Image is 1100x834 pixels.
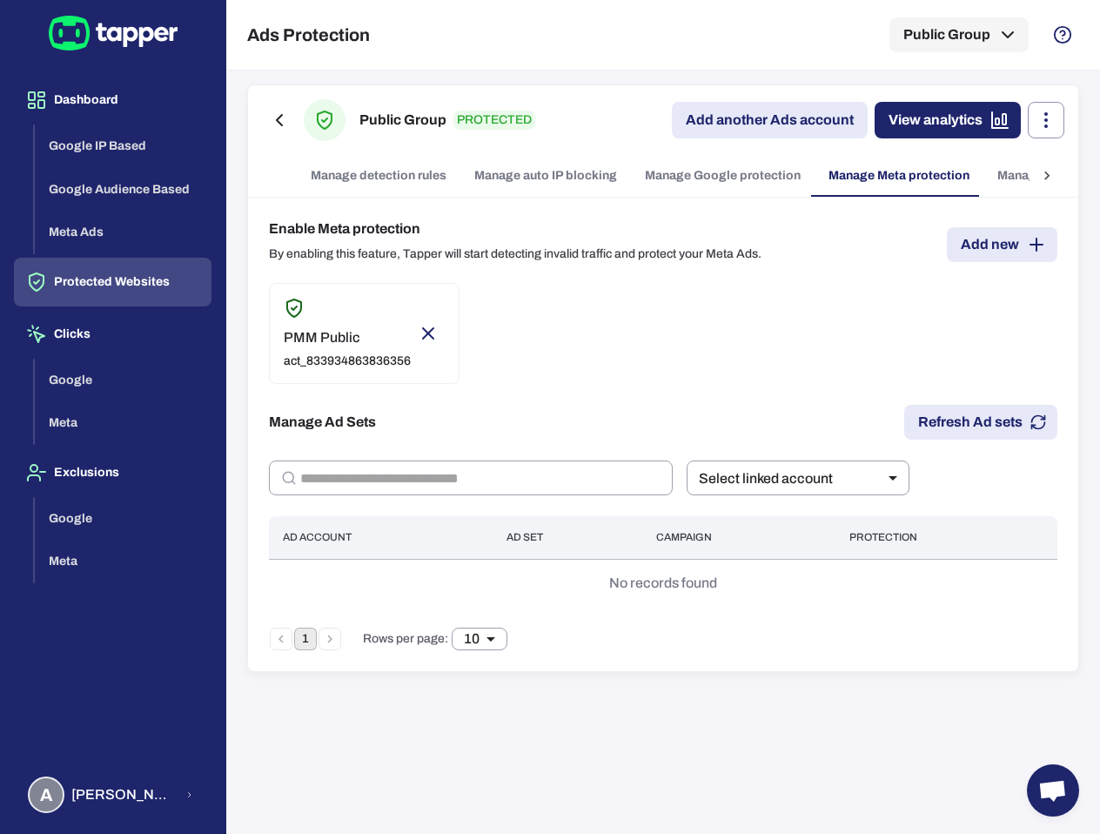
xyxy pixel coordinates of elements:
[28,777,64,813] div: A
[269,628,342,650] nav: pagination navigation
[284,353,411,369] p: act_833934863836356
[835,516,1057,559] th: Protection
[14,76,211,124] button: Dashboard
[269,412,376,433] h6: Manage Ad Sets
[904,405,1057,440] button: Refresh Ad sets
[947,227,1057,262] button: Add new
[631,155,815,197] a: Manage Google protection
[14,258,211,306] button: Protected Websites
[493,516,641,559] th: Ad Set
[269,246,761,262] p: By enabling this feature, Tapper will start detecting invalid traffic and protect your Meta Ads.
[35,138,211,152] a: Google IP Based
[359,110,446,131] h6: Public Group
[14,448,211,497] button: Exclusions
[35,124,211,168] button: Google IP Based
[71,786,175,804] span: [PERSON_NAME] [PERSON_NAME] Koutsogianni
[14,91,211,106] a: Dashboard
[35,180,211,195] a: Google Audience Based
[35,371,211,386] a: Google
[815,155,983,197] a: Manage Meta protection
[35,401,211,445] button: Meta
[270,561,1056,606] div: No records found
[14,464,211,479] a: Exclusions
[363,631,448,647] span: Rows per page:
[269,516,493,559] th: Ad Account
[889,17,1029,52] button: Public Group
[35,540,211,583] button: Meta
[460,155,631,197] a: Manage auto IP blocking
[35,414,211,429] a: Meta
[247,24,370,45] h5: Ads Protection
[642,516,835,559] th: Campaign
[452,628,507,650] div: 10
[35,359,211,402] button: Google
[453,111,535,130] p: PROTECTED
[284,329,411,346] p: PMM Public
[14,310,211,359] button: Clicks
[35,168,211,212] button: Google Audience Based
[35,211,211,254] button: Meta Ads
[35,509,211,524] a: Google
[294,628,317,650] button: page 1
[687,461,909,495] div: Select linked account
[875,102,1021,138] a: View analytics
[672,102,868,138] a: Add another Ads account
[297,155,460,197] a: Manage detection rules
[1027,764,1079,817] a: Open chat
[35,224,211,239] a: Meta Ads
[14,273,211,288] a: Protected Websites
[14,770,211,820] button: A[PERSON_NAME] [PERSON_NAME] Koutsogianni
[35,497,211,541] button: Google
[14,326,211,340] a: Clicks
[35,553,211,568] a: Meta
[269,219,761,239] h6: Enable Meta protection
